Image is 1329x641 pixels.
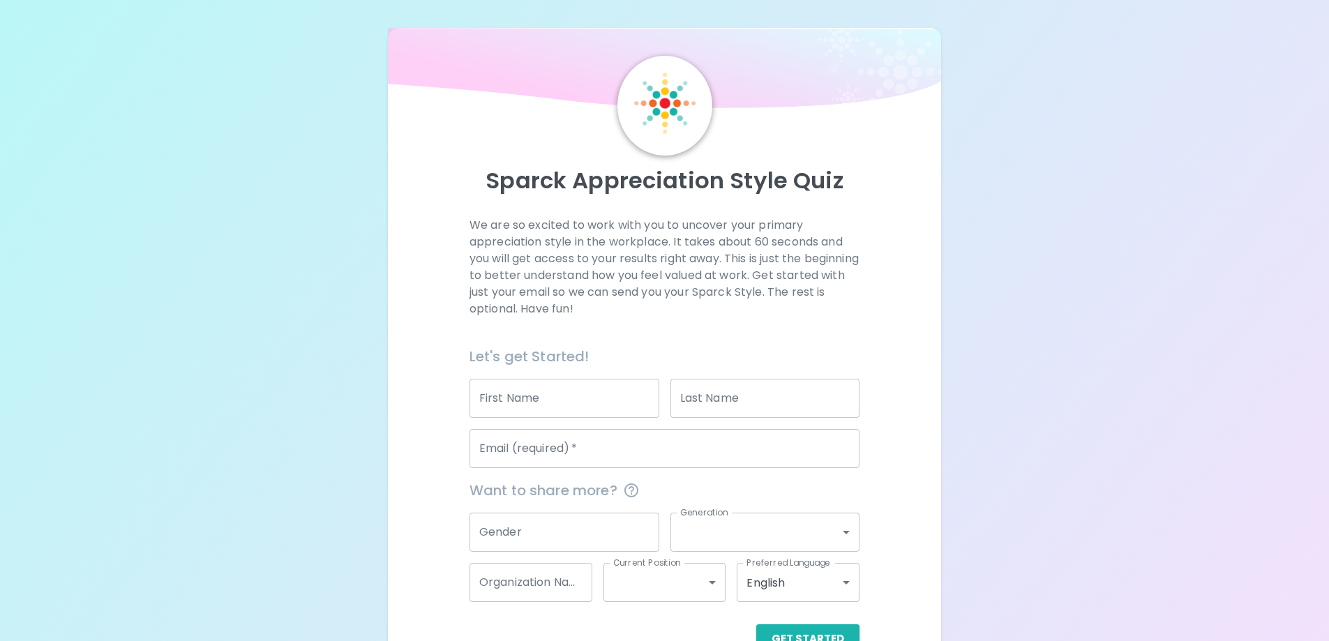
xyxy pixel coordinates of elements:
[613,557,681,568] label: Current Position
[470,217,859,317] p: We are so excited to work with you to uncover your primary appreciation style in the workplace. I...
[680,506,728,518] label: Generation
[623,482,640,499] svg: This information is completely confidential and only used for aggregated appreciation studies at ...
[737,563,859,602] div: English
[388,28,942,115] img: wave
[746,557,830,568] label: Preferred Language
[470,345,859,368] h6: Let's get Started!
[634,73,696,134] img: Sparck Logo
[470,479,859,502] span: Want to share more?
[405,167,925,195] p: Sparck Appreciation Style Quiz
